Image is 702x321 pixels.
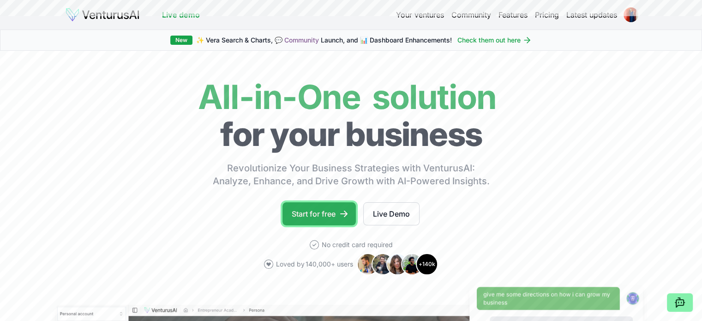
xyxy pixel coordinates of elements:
[363,202,420,225] a: Live Demo
[372,253,394,275] img: Avatar 2
[282,202,356,225] a: Start for free
[457,36,532,45] a: Check them out here
[401,253,423,275] img: Avatar 4
[284,36,319,44] a: Community
[357,253,379,275] img: Avatar 1
[170,36,192,45] div: New
[196,36,452,45] span: ✨ Vera Search & Charts, 💬 Launch, and 📊 Dashboard Enhancements!
[386,253,408,275] img: Avatar 3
